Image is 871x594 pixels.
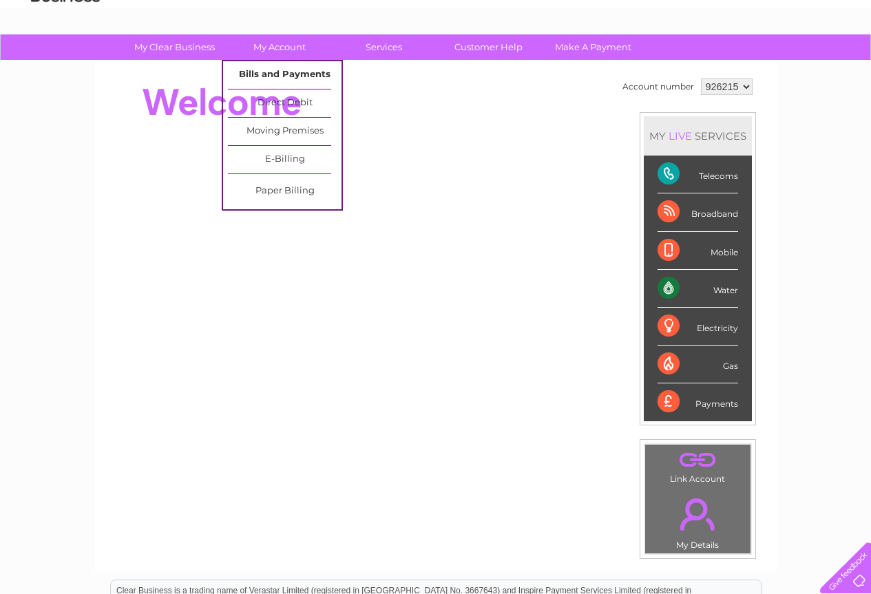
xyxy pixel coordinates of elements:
div: MY SERVICES [644,116,752,156]
a: Water [629,59,655,69]
a: . [649,448,747,472]
a: Energy [663,59,693,69]
a: My Account [222,34,336,60]
div: Broadband [658,193,738,231]
div: Electricity [658,308,738,346]
a: Moving Premises [228,118,342,145]
a: Blog [751,59,771,69]
div: Telecoms [658,156,738,193]
div: Payments [658,383,738,421]
a: Make A Payment [536,34,650,60]
a: Telecoms [702,59,743,69]
a: Bills and Payments [228,61,342,89]
a: E-Billing [228,146,342,173]
a: Customer Help [432,34,545,60]
a: Paper Billing [228,178,342,205]
div: Gas [658,346,738,383]
div: Clear Business is a trading name of Verastar Limited (registered in [GEOGRAPHIC_DATA] No. 3667643... [111,8,762,67]
div: Mobile [658,232,738,270]
a: Services [327,34,441,60]
img: logo.png [30,36,101,78]
td: Link Account [644,444,751,487]
a: . [649,490,747,538]
a: 0333 014 3131 [611,7,706,24]
div: LIVE [666,129,695,142]
a: Log out [826,59,858,69]
td: My Details [644,487,751,554]
a: Contact [779,59,813,69]
a: My Clear Business [118,34,231,60]
td: Account number [619,75,697,98]
div: Water [658,270,738,308]
a: Direct Debit [228,89,342,117]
